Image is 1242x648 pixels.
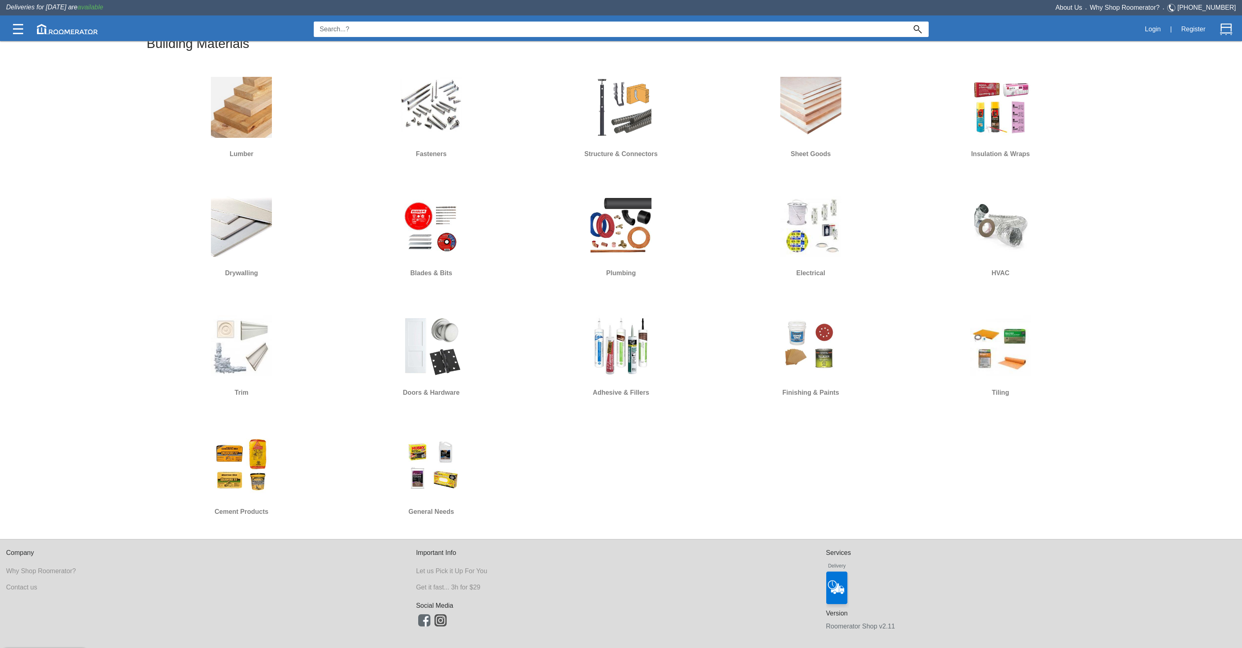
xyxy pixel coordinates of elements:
[380,387,482,398] h6: Doors & Hardware
[416,584,480,591] a: Get it fast... 3h for $29
[780,77,841,138] img: Sheet_Good.jpg
[570,149,672,159] h6: Structure & Connectors
[760,309,862,403] a: Finishing & Paints
[570,309,672,403] a: Adhesive & Fillers
[950,71,1051,164] a: Insulation & Wraps
[591,315,651,376] img: Caulking.jpg
[211,315,272,376] img: Moulding_&_Millwork.jpg
[380,268,482,278] h6: Blades & Bits
[37,24,98,34] img: roomerator-logo.svg
[950,387,1051,398] h6: Tiling
[314,22,907,37] input: Search...?
[826,572,847,604] img: Delivery_Icon?!
[1055,4,1082,11] a: About Us
[780,196,841,257] img: Electrical.jpg
[380,507,482,517] h6: General Needs
[570,71,672,164] a: Structure & Connectors
[191,428,292,522] a: Cement Products
[191,309,292,403] a: Trim
[950,268,1051,278] h6: HVAC
[191,190,292,283] a: Drywalling
[1159,7,1167,11] span: •
[760,387,862,398] h6: Finishing & Paints
[6,584,37,591] a: Contact us
[1140,21,1165,38] button: Login
[401,196,462,257] img: Blades-&-Bits.jpg
[970,77,1031,138] img: Insulation.jpg
[1167,3,1177,13] img: Telephone.svg
[826,623,895,630] a: Roomerator Shop v2.11
[950,149,1051,159] h6: Insulation & Wraps
[211,435,272,496] img: CMC.jpg
[380,71,482,164] a: Fasteners
[191,387,292,398] h6: Trim
[970,196,1031,257] img: HVAC.jpg
[380,309,482,403] a: Doors & Hardware
[570,268,672,278] h6: Plumbing
[401,315,462,376] img: DH.jpg
[380,428,482,522] a: General Needs
[6,568,76,574] a: Why Shop Roomerator?
[970,315,1031,376] img: Tiling.jpg
[211,196,272,257] img: Drywall.jpg
[760,71,862,164] a: Sheet Goods
[416,568,487,574] a: Let us Pick it Up For You
[1177,21,1210,38] button: Register
[760,149,862,159] h6: Sheet Goods
[13,24,23,34] img: Categories.svg
[950,190,1051,283] a: HVAC
[416,602,826,609] h6: Social Media
[760,190,862,283] a: Electrical
[1090,4,1160,11] a: Why Shop Roomerator?
[591,196,651,257] img: Plumbing.jpg
[380,149,482,159] h6: Fasteners
[826,560,847,569] h6: Delivery
[1082,7,1090,11] span: •
[6,549,416,557] h6: Company
[191,71,292,164] a: Lumber
[401,77,462,138] img: Screw.jpg
[780,315,841,376] img: Finishing_&_Paints.jpg
[401,435,462,496] img: GeneralNeeds.jpg
[1220,23,1232,35] img: Cart.svg
[1165,20,1177,38] div: |
[191,149,292,159] h6: Lumber
[147,30,1095,57] h2: Building Materials
[826,608,1236,619] h6: Version
[591,77,651,138] img: S&H.jpg
[914,25,922,33] img: Search_Icon.svg
[78,4,103,11] span: available
[6,4,103,11] span: Deliveries for [DATE] are
[380,190,482,283] a: Blades & Bits
[570,190,672,283] a: Plumbing
[826,549,1236,557] h6: Services
[191,507,292,517] h6: Cement Products
[416,549,826,557] h6: Important Info
[760,268,862,278] h6: Electrical
[1177,4,1236,11] a: [PHONE_NUMBER]
[570,387,672,398] h6: Adhesive & Fillers
[950,309,1051,403] a: Tiling
[211,77,272,138] img: Lumber.jpg
[191,268,292,278] h6: Drywalling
